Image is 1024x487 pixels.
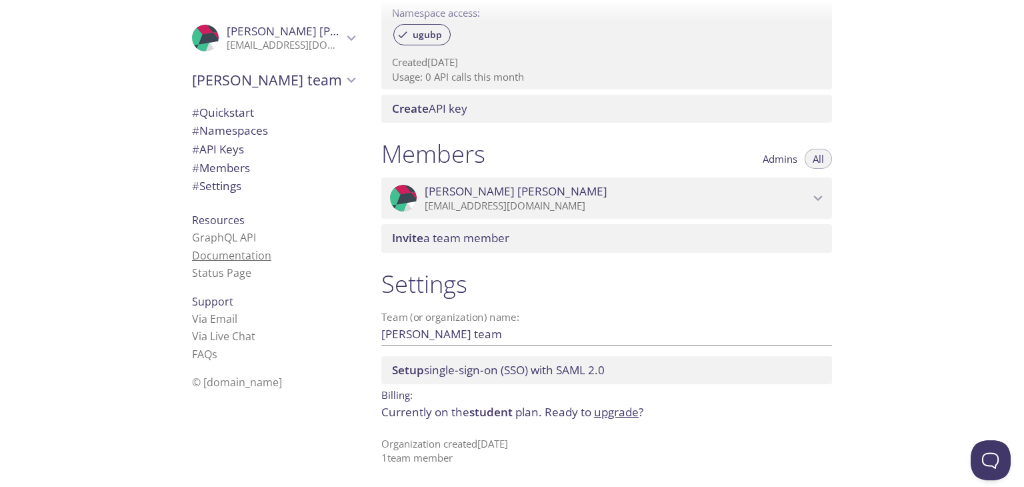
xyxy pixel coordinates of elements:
[392,362,605,378] span: single-sign-on (SSO) with SAML 2.0
[181,177,365,195] div: Team Settings
[381,269,832,299] h1: Settings
[192,375,282,390] span: © [DOMAIN_NAME]
[425,184,607,199] span: [PERSON_NAME] [PERSON_NAME]
[192,178,241,193] span: Settings
[545,404,643,420] span: Ready to ?
[227,23,409,39] span: [PERSON_NAME] [PERSON_NAME]
[181,63,365,97] div: Henry's team
[393,24,451,45] div: ugubp
[192,123,268,138] span: Namespaces
[971,440,1011,480] iframe: Help Scout Beacon - Open
[381,139,485,169] h1: Members
[381,356,832,384] div: Setup SSO
[192,105,199,120] span: #
[381,384,832,404] p: Billing:
[192,248,271,263] a: Documentation
[381,224,832,252] div: Invite a team member
[381,177,832,219] div: Henry Tetteh
[181,159,365,177] div: Members
[192,312,237,326] a: Via Email
[381,312,520,322] label: Team (or organization) name:
[192,266,251,280] a: Status Page
[594,404,639,420] a: upgrade
[192,329,255,344] a: Via Live Chat
[381,437,832,466] p: Organization created [DATE] 1 team member
[192,294,233,309] span: Support
[227,39,343,52] p: [EMAIL_ADDRESS][DOMAIN_NAME]
[805,149,832,169] button: All
[405,29,450,41] span: ugubp
[392,362,424,378] span: Setup
[381,95,832,123] div: Create API Key
[392,55,821,69] p: Created [DATE]
[192,347,217,362] a: FAQ
[755,149,805,169] button: Admins
[181,16,365,60] div: Henry Tetteh
[381,404,832,421] p: Currently on the plan.
[181,140,365,159] div: API Keys
[192,178,199,193] span: #
[392,101,429,116] span: Create
[392,70,821,84] p: Usage: 0 API calls this month
[192,141,199,157] span: #
[192,71,343,89] span: [PERSON_NAME] team
[192,123,199,138] span: #
[192,105,254,120] span: Quickstart
[392,230,509,246] span: a team member
[425,199,809,213] p: [EMAIL_ADDRESS][DOMAIN_NAME]
[192,160,199,175] span: #
[192,230,256,245] a: GraphQL API
[469,404,513,420] span: student
[392,230,423,246] span: Invite
[192,141,244,157] span: API Keys
[392,101,467,116] span: API key
[181,121,365,140] div: Namespaces
[212,347,217,362] span: s
[192,160,250,175] span: Members
[192,213,245,227] span: Resources
[181,103,365,122] div: Quickstart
